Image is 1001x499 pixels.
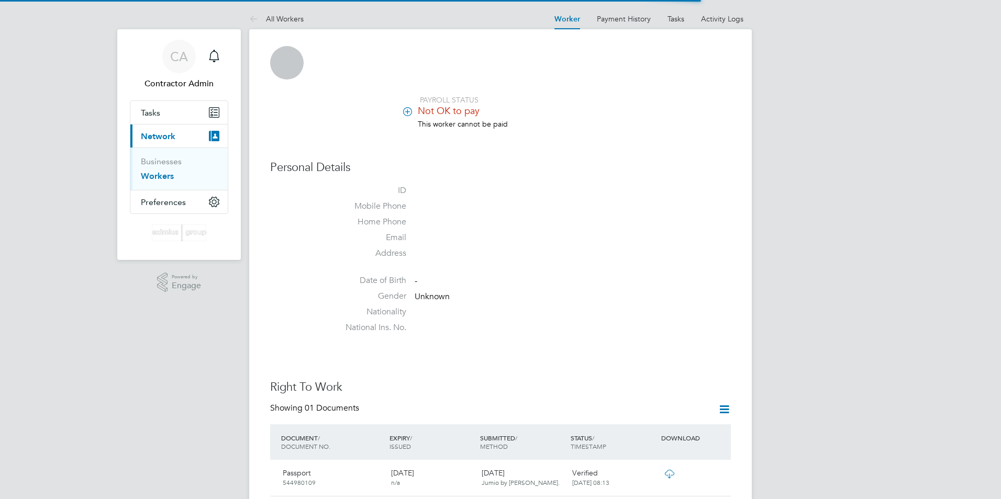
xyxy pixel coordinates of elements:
label: Mobile Phone [333,201,406,212]
h3: Personal Details [270,160,731,175]
span: Powered by [172,273,201,281]
span: ISSUED [390,442,411,450]
label: Home Phone [333,217,406,228]
span: - [415,276,417,287]
div: Network [130,148,228,190]
a: All Workers [249,14,304,24]
a: Tasks [668,14,684,24]
span: METHOD [480,442,508,450]
nav: Main navigation [117,29,241,260]
span: Contractor Admin [130,77,228,90]
img: eximius-logo-retina.png [152,224,206,241]
div: EXPIRY [387,428,477,456]
span: This worker cannot be paid [418,119,508,129]
span: 544980109 [283,478,316,486]
span: Preferences [141,197,186,207]
label: National Ins. No. [333,322,406,333]
span: / [410,434,412,442]
span: / [592,434,594,442]
span: n/a [391,478,400,486]
a: Worker [554,15,580,24]
div: DOWNLOAD [659,428,731,447]
div: DOCUMENT [279,428,387,456]
span: TIMESTAMP [571,442,606,450]
div: Showing [270,403,361,414]
span: PAYROLL STATUS [420,95,479,105]
label: Nationality [333,307,406,317]
a: Payment History [597,14,651,24]
label: Gender [333,291,406,302]
label: Email [333,232,406,243]
a: Powered byEngage [157,273,202,292]
span: Unknown [415,291,450,302]
span: CA [170,50,188,63]
div: [DATE] [387,464,477,491]
span: DOCUMENT NO. [281,442,330,450]
span: Tasks [141,108,160,118]
span: Not OK to pay [418,105,480,117]
span: 01 Documents [305,403,359,413]
a: Businesses [141,156,182,166]
a: Tasks [130,101,228,124]
div: SUBMITTED [477,428,568,456]
label: Address [333,248,406,259]
div: [DATE] [477,464,568,491]
a: CAContractor Admin [130,40,228,90]
div: STATUS [568,428,659,456]
a: Workers [141,171,174,181]
span: Engage [172,281,201,290]
span: / [318,434,320,442]
span: / [515,434,517,442]
button: Network [130,124,228,148]
span: Jumio by [PERSON_NAME]. [482,478,560,486]
span: [DATE] 08:13 [572,478,609,486]
span: Verified [572,468,598,478]
label: ID [333,185,406,196]
label: Date of Birth [333,275,406,286]
a: Activity Logs [701,14,743,24]
div: Passport [279,464,387,491]
a: Go to home page [130,224,228,241]
h3: Right To Work [270,380,731,395]
button: Preferences [130,190,228,213]
span: Network [141,131,175,141]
